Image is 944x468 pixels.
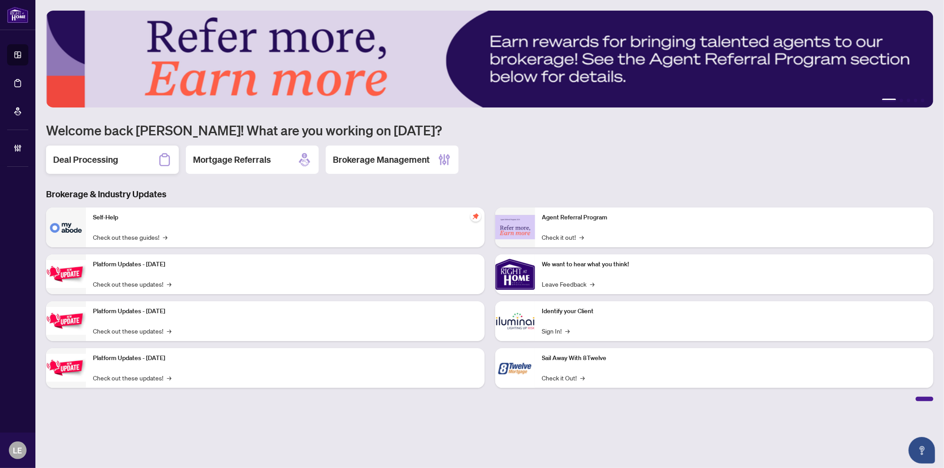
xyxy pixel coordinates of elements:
a: Check it out!→ [542,232,584,242]
button: Open asap [909,437,935,464]
h1: Welcome back [PERSON_NAME]! What are you working on [DATE]? [46,122,933,138]
span: → [167,326,171,336]
a: Leave Feedback→ [542,279,595,289]
button: 4 [914,99,917,102]
p: We want to hear what you think! [542,260,927,269]
button: 2 [900,99,903,102]
p: Agent Referral Program [542,213,927,222]
p: Platform Updates - [DATE] [93,353,478,363]
img: Sail Away With 8Twelve [495,348,535,388]
span: → [581,373,585,383]
h2: Deal Processing [53,153,118,166]
img: Platform Updates - June 23, 2025 [46,354,86,382]
img: Platform Updates - July 21, 2025 [46,260,86,288]
button: 1 [882,99,896,102]
span: → [580,232,584,242]
p: Self-Help [93,213,478,222]
p: Platform Updates - [DATE] [93,260,478,269]
img: Agent Referral Program [495,215,535,239]
span: → [167,279,171,289]
a: Check out these guides!→ [93,232,167,242]
img: We want to hear what you think! [495,254,535,294]
a: Check out these updates!→ [93,326,171,336]
span: → [590,279,595,289]
img: Platform Updates - July 8, 2025 [46,307,86,335]
img: Identify your Client [495,301,535,341]
span: → [566,326,570,336]
button: 3 [907,99,910,102]
a: Check out these updates!→ [93,373,171,383]
button: 5 [921,99,925,102]
img: Slide 0 [46,11,933,107]
span: → [163,232,167,242]
span: LE [13,444,23,456]
a: Check out these updates!→ [93,279,171,289]
img: logo [7,7,28,23]
span: pushpin [470,211,481,222]
img: Self-Help [46,207,86,247]
p: Platform Updates - [DATE] [93,307,478,316]
span: → [167,373,171,383]
a: Sign In!→ [542,326,570,336]
h2: Brokerage Management [333,153,430,166]
a: Check it Out!→ [542,373,585,383]
p: Sail Away With 8Twelve [542,353,927,363]
h2: Mortgage Referrals [193,153,271,166]
p: Identify your Client [542,307,927,316]
h3: Brokerage & Industry Updates [46,188,933,200]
